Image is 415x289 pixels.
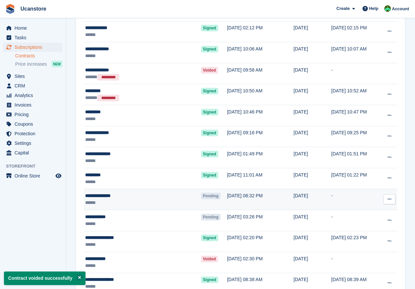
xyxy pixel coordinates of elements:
span: Signed [201,25,218,31]
span: Settings [15,139,54,148]
td: [DATE] [294,42,331,63]
span: Sites [15,72,54,81]
img: stora-icon-8386f47178a22dfd0bd8f6a31ec36ba5ce8667c1dd55bd0f319d3a0aa187defe.svg [5,4,15,14]
span: Home [15,23,54,33]
td: [DATE] 11:01 AM [227,168,294,189]
td: [DATE] 02:23 PM [331,231,379,252]
td: [DATE] [294,252,331,273]
td: [DATE] [294,231,331,252]
td: [DATE] 10:07 AM [331,42,379,63]
td: [DATE] 09:25 PM [331,126,379,147]
span: Signed [201,88,218,94]
td: [DATE] [294,105,331,126]
span: Voided [201,67,218,74]
span: Signed [201,276,218,283]
a: menu [3,110,62,119]
span: Pending [201,193,221,199]
span: Coupons [15,119,54,129]
a: menu [3,139,62,148]
a: menu [3,43,62,52]
a: menu [3,72,62,81]
span: Analytics [15,91,54,100]
td: [DATE] [294,147,331,168]
span: Signed [201,172,218,178]
td: [DATE] 10:47 PM [331,105,379,126]
a: menu [3,81,62,90]
span: Price increases [15,61,47,67]
span: Subscriptions [15,43,54,52]
td: [DATE] 02:30 PM [227,252,294,273]
td: [DATE] 01:51 PM [331,147,379,168]
td: [DATE] 10:50 AM [227,84,294,105]
span: CRM [15,81,54,90]
td: [DATE] 10:46 PM [227,105,294,126]
td: - [331,252,379,273]
span: Help [369,5,378,12]
td: [DATE] 10:52 AM [331,84,379,105]
td: - [331,210,379,231]
td: [DATE] 03:26 PM [227,210,294,231]
td: [DATE] 08:32 PM [227,189,294,210]
td: [DATE] 09:16 PM [227,126,294,147]
a: menu [3,171,62,180]
td: [DATE] 02:12 PM [227,21,294,42]
span: Pending [201,214,221,220]
a: menu [3,129,62,138]
td: [DATE] [294,126,331,147]
td: [DATE] 10:06 AM [227,42,294,63]
span: Account [392,6,409,12]
span: Invoices [15,100,54,110]
a: Preview store [54,172,62,180]
a: Ucanstore [18,3,49,14]
span: Voided [201,256,218,262]
td: [DATE] 01:49 PM [227,147,294,168]
a: menu [3,148,62,157]
span: Tasks [15,33,54,42]
a: menu [3,100,62,110]
span: Pricing [15,110,54,119]
span: Create [336,5,350,12]
div: NEW [52,61,62,67]
span: Capital [15,148,54,157]
a: menu [3,23,62,33]
a: menu [3,91,62,100]
td: [DATE] [294,168,331,189]
td: - [331,189,379,210]
td: [DATE] [294,210,331,231]
span: Signed [201,235,218,241]
span: Online Store [15,171,54,180]
a: Contracts [15,53,62,59]
td: [DATE] [294,21,331,42]
td: - [331,63,379,84]
td: [DATE] 09:58 AM [227,63,294,84]
span: Signed [201,109,218,115]
td: [DATE] 01:22 PM [331,168,379,189]
td: [DATE] [294,189,331,210]
span: Protection [15,129,54,138]
span: Signed [201,130,218,136]
img: Leanne Tythcott [384,5,391,12]
td: [DATE] [294,63,331,84]
span: Signed [201,46,218,52]
a: menu [3,33,62,42]
a: menu [3,119,62,129]
td: [DATE] 02:20 PM [227,231,294,252]
a: Price increases NEW [15,60,62,68]
p: Contract voided successfully [4,272,86,285]
td: [DATE] 02:15 PM [331,21,379,42]
span: Storefront [6,163,66,170]
td: [DATE] [294,84,331,105]
span: Signed [201,151,218,157]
